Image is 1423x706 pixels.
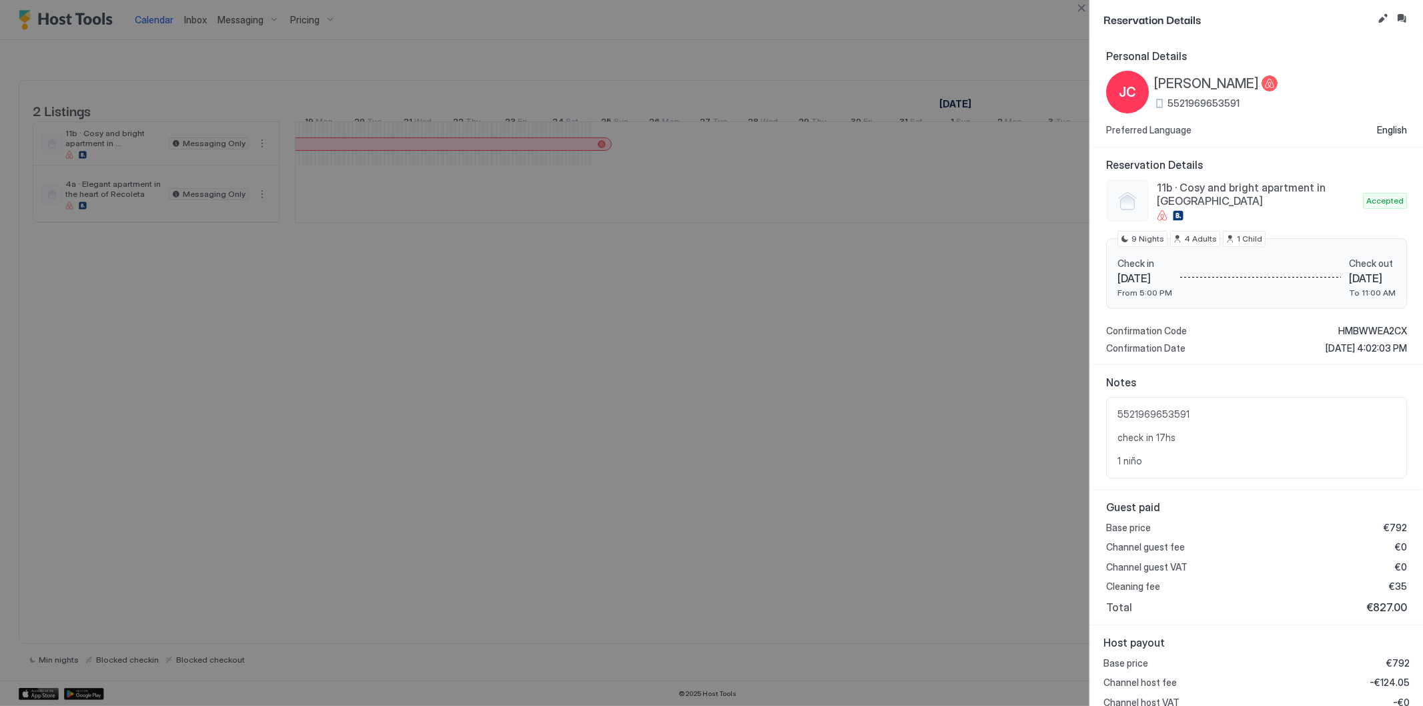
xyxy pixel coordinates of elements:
span: Personal Details [1106,49,1407,63]
span: English [1377,124,1407,136]
span: Notes [1106,376,1407,389]
span: Guest paid [1106,500,1407,514]
span: €0 [1395,561,1407,573]
span: Channel host fee [1103,677,1177,689]
span: Check out [1349,258,1396,270]
span: Accepted [1366,195,1404,207]
span: Preferred Language [1106,124,1192,136]
span: Total [1106,601,1132,614]
span: [DATE] [1117,272,1172,285]
span: Check in [1117,258,1172,270]
span: Confirmation Code [1106,325,1187,337]
span: €827.00 [1366,601,1407,614]
span: 4 Adults [1184,233,1217,245]
span: €792 [1386,657,1410,669]
span: JC [1119,82,1136,102]
span: To 11:00 AM [1349,288,1396,298]
span: HMBWWEA2CX [1338,325,1407,337]
span: Reservation Details [1106,158,1407,171]
span: €35 [1389,581,1407,593]
button: Edit reservation [1375,11,1391,27]
button: Inbox [1394,11,1410,27]
span: From 5:00 PM [1117,288,1172,298]
span: Reservation Details [1103,11,1372,27]
span: 5521969653591 [1167,97,1240,109]
span: 1 Child [1237,233,1262,245]
span: 11b · Cosy and bright apartment in [GEOGRAPHIC_DATA] [1157,181,1358,208]
span: Base price [1103,657,1148,669]
span: €792 [1384,522,1407,534]
span: €0 [1395,541,1407,553]
span: [PERSON_NAME] [1154,75,1259,92]
span: 5521969653591 check in 17hs 1 niño [1117,408,1396,467]
span: Confirmation Date [1106,342,1185,354]
span: Base price [1106,522,1151,534]
span: Channel guest VAT [1106,561,1188,573]
span: Channel guest fee [1106,541,1185,553]
span: [DATE] 4:02:03 PM [1326,342,1407,354]
span: [DATE] [1349,272,1396,285]
span: Cleaning fee [1106,581,1160,593]
span: Host payout [1103,636,1410,649]
span: 9 Nights [1131,233,1164,245]
span: -€124.05 [1370,677,1410,689]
